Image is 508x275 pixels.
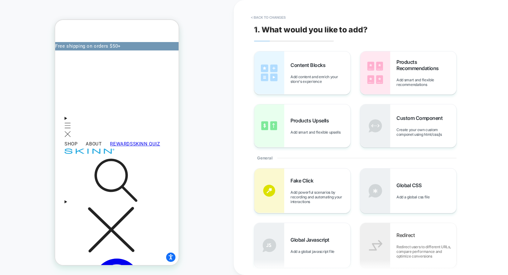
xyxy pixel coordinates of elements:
span: Add smart and flexible upsells [290,130,343,135]
div: General [254,148,457,168]
span: SHOP [9,121,22,127]
span: Fake Click [290,178,316,184]
span: Add powerful scenarios by recording and automating your interactions [290,190,350,204]
button: < Back to changes [248,12,289,22]
span: Redirect [396,232,418,238]
a: REWARDS [55,121,78,127]
span: Redirect users to different URLs, compare performance and optimize conversions [396,244,456,258]
a: SKINN [9,128,114,137]
summary: ABOUT [31,121,55,127]
summary: Menu [9,94,16,120]
span: Add a global css file [396,195,433,199]
span: Products Recommendations [396,59,456,71]
a: SKINN QUIZ [78,121,105,127]
span: Content Blocks [290,62,328,68]
span: Global Javascript [290,237,333,243]
span: Create your own custom componet using html/css/js [396,127,456,137]
img: SKINN [9,129,59,134]
summary: Search [9,137,114,236]
span: ABOUT [31,121,46,127]
span: Add smart and flexible recommendations [396,78,456,87]
span: Custom Component [396,115,446,121]
span: 1. What would you like to add? [254,25,367,34]
span: Global CSS [396,182,424,188]
summary: SHOP [9,121,31,127]
span: Add content and enrich your store's experience [290,74,350,84]
span: Products Upsells [290,117,332,124]
span: Add a global javascript file [290,249,338,254]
